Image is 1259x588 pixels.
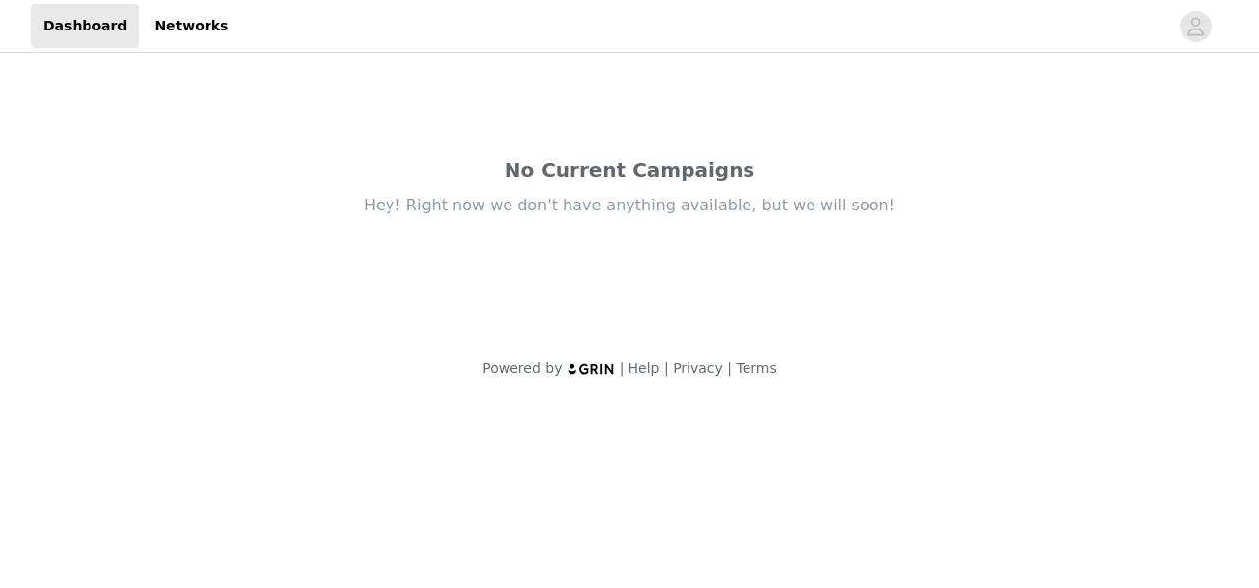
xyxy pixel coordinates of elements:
[1186,11,1205,42] div: avatar
[664,360,669,376] span: |
[673,360,723,376] a: Privacy
[620,360,625,376] span: |
[216,155,1043,185] div: No Current Campaigns
[216,195,1043,216] div: Hey! Right now we don't have anything available, but we will soon!
[629,360,660,376] a: Help
[567,362,616,375] img: logo
[31,4,139,48] a: Dashboard
[482,360,562,376] span: Powered by
[736,360,776,376] a: Terms
[143,4,240,48] a: Networks
[727,360,732,376] span: |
